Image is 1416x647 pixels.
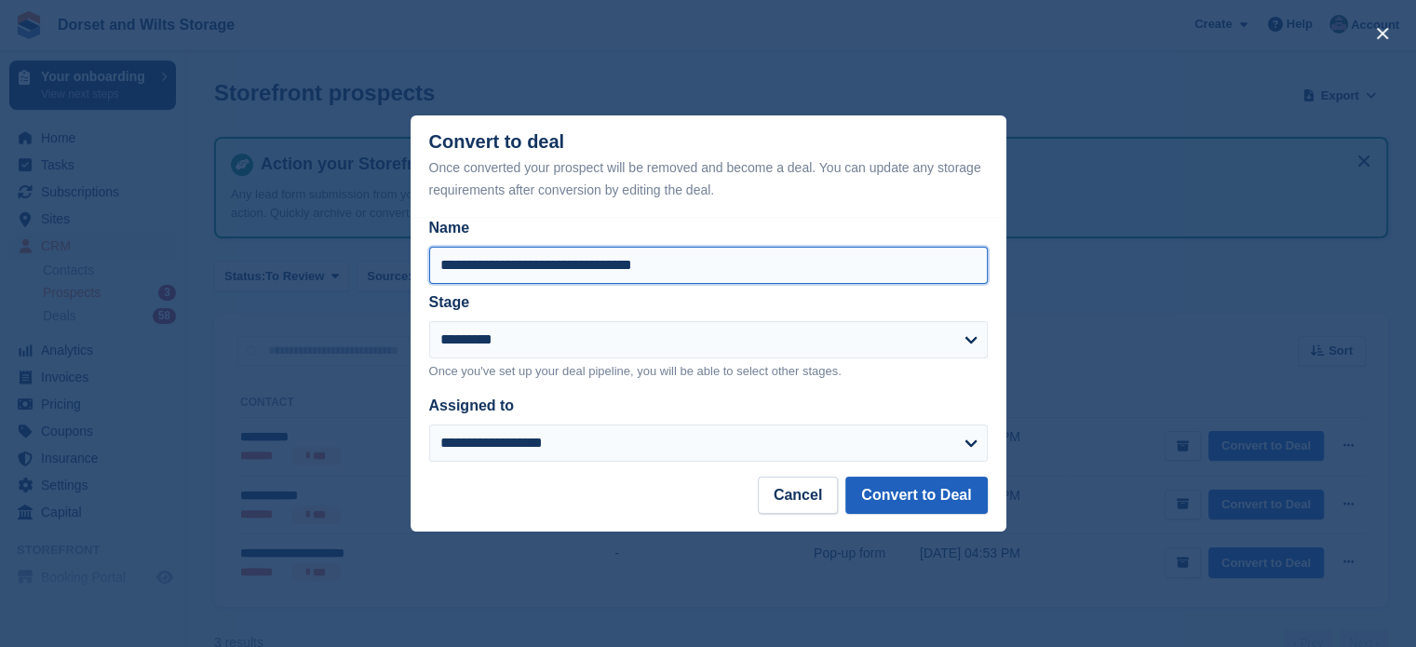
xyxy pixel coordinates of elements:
[1368,19,1397,48] button: close
[845,477,987,514] button: Convert to Deal
[429,217,988,239] label: Name
[429,294,470,310] label: Stage
[429,362,988,381] p: Once you've set up your deal pipeline, you will be able to select other stages.
[429,131,988,201] div: Convert to deal
[429,156,988,201] div: Once converted your prospect will be removed and become a deal. You can update any storage requir...
[429,398,515,413] label: Assigned to
[758,477,838,514] button: Cancel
